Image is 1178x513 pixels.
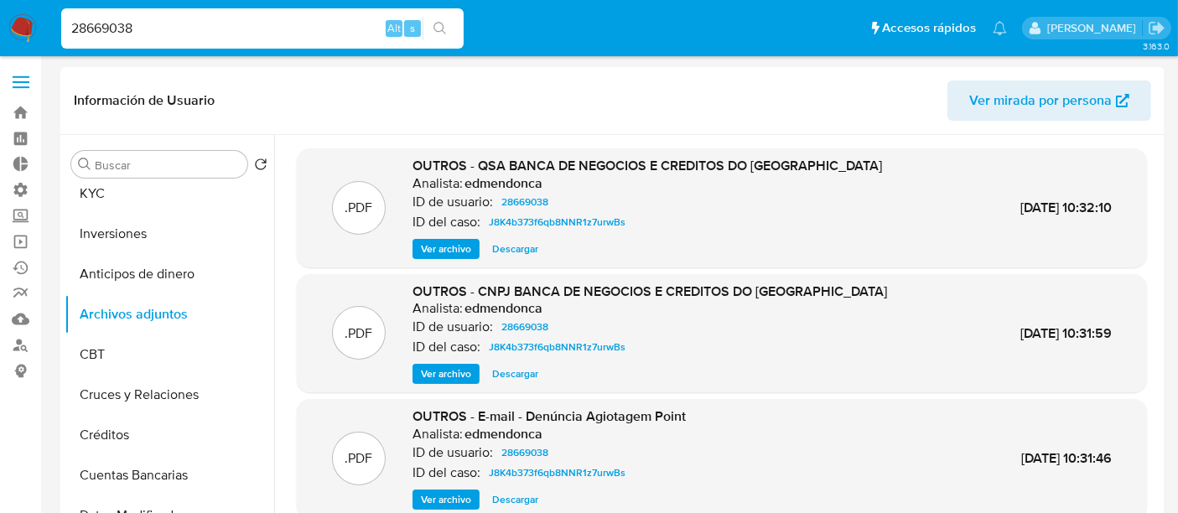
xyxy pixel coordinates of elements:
[1047,20,1142,36] p: zoe.breuer@mercadolibre.com
[65,455,274,495] button: Cuentas Bancarias
[501,317,548,337] span: 28669038
[492,491,538,508] span: Descargar
[423,17,457,40] button: search-icon
[489,337,625,357] span: J8K4b373f6qb8NNR1z7urwBs
[410,20,415,36] span: s
[65,294,274,334] button: Archivos adjuntos
[492,241,538,257] span: Descargar
[495,192,555,212] a: 28669038
[65,254,274,294] button: Anticipos de dinero
[1020,198,1112,217] span: [DATE] 10:32:10
[65,415,274,455] button: Créditos
[345,199,373,217] p: .PDF
[482,463,632,483] a: J8K4b373f6qb8NNR1z7urwBs
[464,300,542,317] h6: edmendonca
[482,212,632,232] a: J8K4b373f6qb8NNR1z7urwBs
[65,214,274,254] button: Inversiones
[413,239,480,259] button: Ver archivo
[421,241,471,257] span: Ver archivo
[484,490,547,510] button: Descargar
[95,158,241,173] input: Buscar
[947,80,1151,121] button: Ver mirada por persona
[489,212,625,232] span: J8K4b373f6qb8NNR1z7urwBs
[413,282,887,301] span: OUTROS - CNPJ BANCA DE NEGOCIOS E CREDITOS DO [GEOGRAPHIC_DATA]
[413,194,493,210] p: ID de usuario:
[65,334,274,375] button: CBT
[482,337,632,357] a: J8K4b373f6qb8NNR1z7urwBs
[78,158,91,171] button: Buscar
[387,20,401,36] span: Alt
[495,443,555,463] a: 28669038
[413,444,493,461] p: ID de usuario:
[413,407,686,426] span: OUTROS - E-mail - Denúncia Agiotagem Point
[413,156,882,175] span: OUTROS - QSA BANCA DE NEGOCIOS E CREDITOS DO [GEOGRAPHIC_DATA]
[65,174,274,214] button: KYC
[413,175,463,192] p: Analista:
[484,239,547,259] button: Descargar
[969,80,1112,121] span: Ver mirada por persona
[254,158,267,176] button: Volver al orden por defecto
[413,490,480,510] button: Ver archivo
[413,426,463,443] p: Analista:
[489,463,625,483] span: J8K4b373f6qb8NNR1z7urwBs
[413,339,480,355] p: ID del caso:
[413,364,480,384] button: Ver archivo
[413,214,480,231] p: ID del caso:
[882,19,976,37] span: Accesos rápidos
[413,300,463,317] p: Analista:
[464,426,542,443] h6: edmendonca
[74,92,215,109] h1: Información de Usuario
[1021,448,1112,468] span: [DATE] 10:31:46
[1148,19,1165,37] a: Salir
[464,175,542,192] h6: edmendonca
[501,443,548,463] span: 28669038
[345,324,373,343] p: .PDF
[413,319,493,335] p: ID de usuario:
[492,365,538,382] span: Descargar
[484,364,547,384] button: Descargar
[61,18,464,39] input: Buscar usuario o caso...
[413,464,480,481] p: ID del caso:
[495,317,555,337] a: 28669038
[421,491,471,508] span: Ver archivo
[1020,324,1112,343] span: [DATE] 10:31:59
[65,375,274,415] button: Cruces y Relaciones
[501,192,548,212] span: 28669038
[421,365,471,382] span: Ver archivo
[345,449,373,468] p: .PDF
[993,21,1007,35] a: Notificaciones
